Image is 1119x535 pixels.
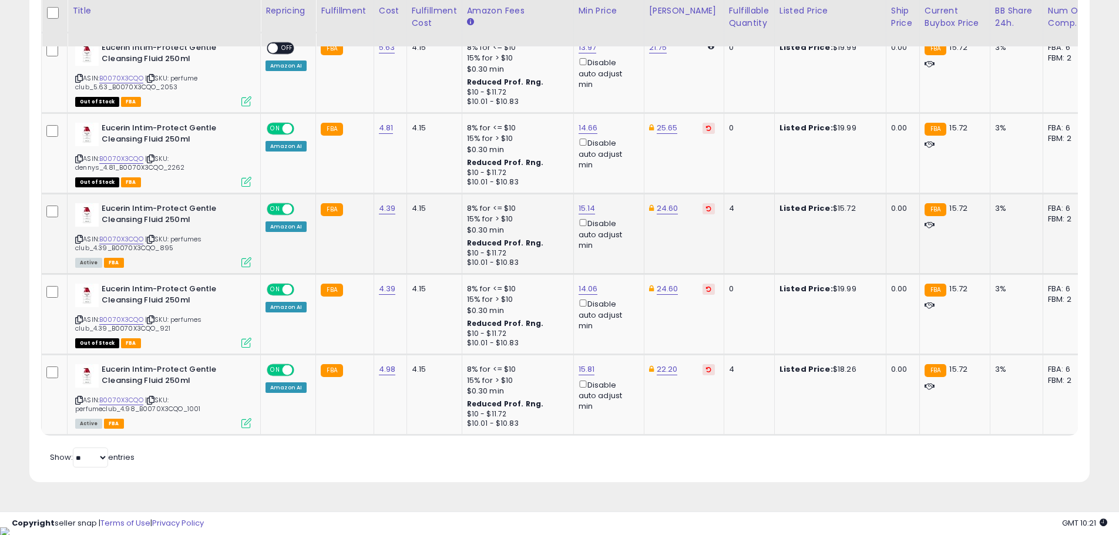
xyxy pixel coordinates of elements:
a: 4.81 [379,122,394,134]
div: Fulfillment [321,5,368,17]
a: B0070X3CQO [99,234,143,244]
span: | SKU: perfumes club_4.39_B0070X3CQO_895 [75,234,201,252]
div: 4.15 [412,364,453,375]
div: $19.99 [779,284,877,294]
span: 15.72 [949,283,967,294]
span: | SKU: perfumes club_4.39_B0070X3CQO_921 [75,315,201,332]
div: Current Buybox Price [925,5,985,29]
div: $10.01 - $10.83 [467,419,564,429]
div: $0.30 min [467,144,564,155]
div: Disable auto adjust min [579,378,635,412]
div: Amazon AI [266,60,307,71]
small: FBA [925,364,946,377]
a: 24.60 [657,283,678,295]
span: FBA [104,258,124,268]
a: 15.14 [579,203,596,214]
div: $10 - $11.72 [467,248,564,258]
div: Fulfillable Quantity [729,5,769,29]
b: Listed Price: [779,364,833,375]
div: 3% [995,123,1034,133]
span: | SKU: dennys_4.81_B0070X3CQO_2262 [75,154,185,171]
div: 4.15 [412,123,453,133]
div: Amazon AI [266,221,307,232]
span: FBA [121,177,141,187]
div: Repricing [266,5,311,17]
div: 3% [995,203,1034,214]
small: FBA [925,203,946,216]
div: 0.00 [891,42,910,53]
div: 0.00 [891,364,910,375]
div: $10 - $11.72 [467,168,564,178]
a: B0070X3CQO [99,395,143,405]
div: $10.01 - $10.83 [467,97,564,107]
b: Listed Price: [779,203,833,214]
div: Amazon AI [266,382,307,393]
b: Reduced Prof. Rng. [467,77,544,87]
span: ON [268,204,283,214]
div: $10.01 - $10.83 [467,338,564,348]
span: All listings that are currently out of stock and unavailable for purchase on Amazon [75,338,119,348]
div: 4 [729,203,765,214]
div: FBM: 2 [1048,214,1087,224]
div: FBM: 2 [1048,375,1087,386]
div: 0 [729,284,765,294]
span: 15.72 [949,42,967,53]
a: 14.66 [579,122,598,134]
div: $19.99 [779,123,877,133]
div: 0.00 [891,123,910,133]
div: BB Share 24h. [995,5,1038,29]
span: | SKU: perfume club_5.63_B0070X3CQO_2053 [75,73,197,91]
div: 0.00 [891,284,910,294]
div: 4.15 [412,284,453,294]
a: B0070X3CQO [99,315,143,325]
div: ASIN: [75,364,251,427]
img: 316-nkF1lhL._SL40_.jpg [75,42,99,66]
b: Eucerin Intim-Protect Gentle Cleansing Fluid 250ml [102,42,244,67]
div: $10.01 - $10.83 [467,258,564,268]
div: ASIN: [75,284,251,346]
div: Title [72,5,256,17]
span: All listings currently available for purchase on Amazon [75,258,102,268]
div: FBA: 6 [1048,284,1087,294]
div: Disable auto adjust min [579,136,635,170]
div: $15.72 [779,203,877,214]
div: ASIN: [75,203,251,266]
a: 4.39 [379,283,396,295]
strong: Copyright [12,517,55,529]
small: FBA [925,123,946,136]
span: All listings that are currently out of stock and unavailable for purchase on Amazon [75,177,119,187]
span: All listings that are currently out of stock and unavailable for purchase on Amazon [75,97,119,107]
div: FBA: 6 [1048,364,1087,375]
div: $10 - $11.72 [467,409,564,419]
span: OFF [293,285,311,295]
div: 15% for > $10 [467,214,564,224]
img: 316-nkF1lhL._SL40_.jpg [75,364,99,388]
span: OFF [278,43,297,53]
small: FBA [321,42,342,55]
div: Ship Price [891,5,915,29]
div: 8% for <= $10 [467,123,564,133]
a: B0070X3CQO [99,73,143,83]
span: 15.72 [949,122,967,133]
a: 25.65 [657,122,678,134]
b: Reduced Prof. Rng. [467,318,544,328]
div: 8% for <= $10 [467,203,564,214]
div: 8% for <= $10 [467,42,564,53]
div: [PERSON_NAME] [649,5,719,17]
a: 14.06 [579,283,598,295]
a: 4.98 [379,364,396,375]
b: Eucerin Intim-Protect Gentle Cleansing Fluid 250ml [102,123,244,147]
div: 4 [729,364,765,375]
span: OFF [293,204,311,214]
b: Listed Price: [779,42,833,53]
small: FBA [321,364,342,377]
a: 5.63 [379,42,395,53]
div: Min Price [579,5,639,17]
span: FBA [121,338,141,348]
a: Privacy Policy [152,517,204,529]
small: FBA [925,42,946,55]
span: | SKU: perfumeclub_4.98_B0070X3CQO_1001 [75,395,200,413]
b: Eucerin Intim-Protect Gentle Cleansing Fluid 250ml [102,203,244,228]
div: 15% for > $10 [467,375,564,386]
img: 316-nkF1lhL._SL40_.jpg [75,123,99,146]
